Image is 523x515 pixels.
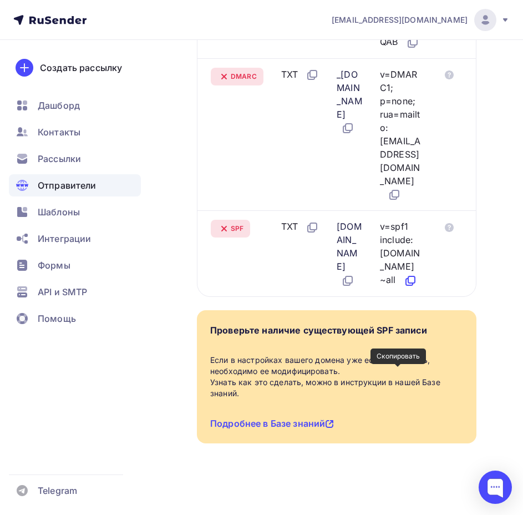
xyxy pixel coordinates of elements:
span: SPF [231,224,243,233]
a: Рассылки [9,148,141,170]
div: v=DMARC1; p=none; rua=mailto:[EMAIL_ADDRESS][DOMAIN_NAME] [380,68,423,202]
div: v=spf1 include:[DOMAIN_NAME] ~all [380,220,423,287]
span: DMARC [231,72,257,81]
div: TXT [281,68,319,82]
a: Формы [9,254,141,276]
div: Создать рассылку [40,61,122,74]
span: Контакты [38,125,80,139]
div: _[DOMAIN_NAME] [337,68,362,135]
span: Отправители [38,179,97,192]
a: Подробнее в Базе знаний [210,418,334,429]
div: [DOMAIN_NAME] [337,220,362,287]
div: Если в настройках вашего домена уже есть SPF запись, необходимо ее модифицировать. Узнать как это... [210,355,463,399]
a: Контакты [9,121,141,143]
div: TXT [281,220,319,234]
a: [EMAIL_ADDRESS][DOMAIN_NAME] [332,9,510,31]
span: Telegram [38,484,77,497]
span: Формы [38,259,70,272]
a: Отправители [9,174,141,196]
span: Помощь [38,312,76,325]
span: API и SMTP [38,285,87,299]
div: Проверьте наличие существующей SPF записи [210,324,427,337]
span: Интеграции [38,232,91,245]
span: [EMAIL_ADDRESS][DOMAIN_NAME] [332,14,468,26]
a: Дашборд [9,94,141,117]
a: Шаблоны [9,201,141,223]
span: Дашборд [38,99,80,112]
span: Шаблоны [38,205,80,219]
span: Рассылки [38,152,81,165]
